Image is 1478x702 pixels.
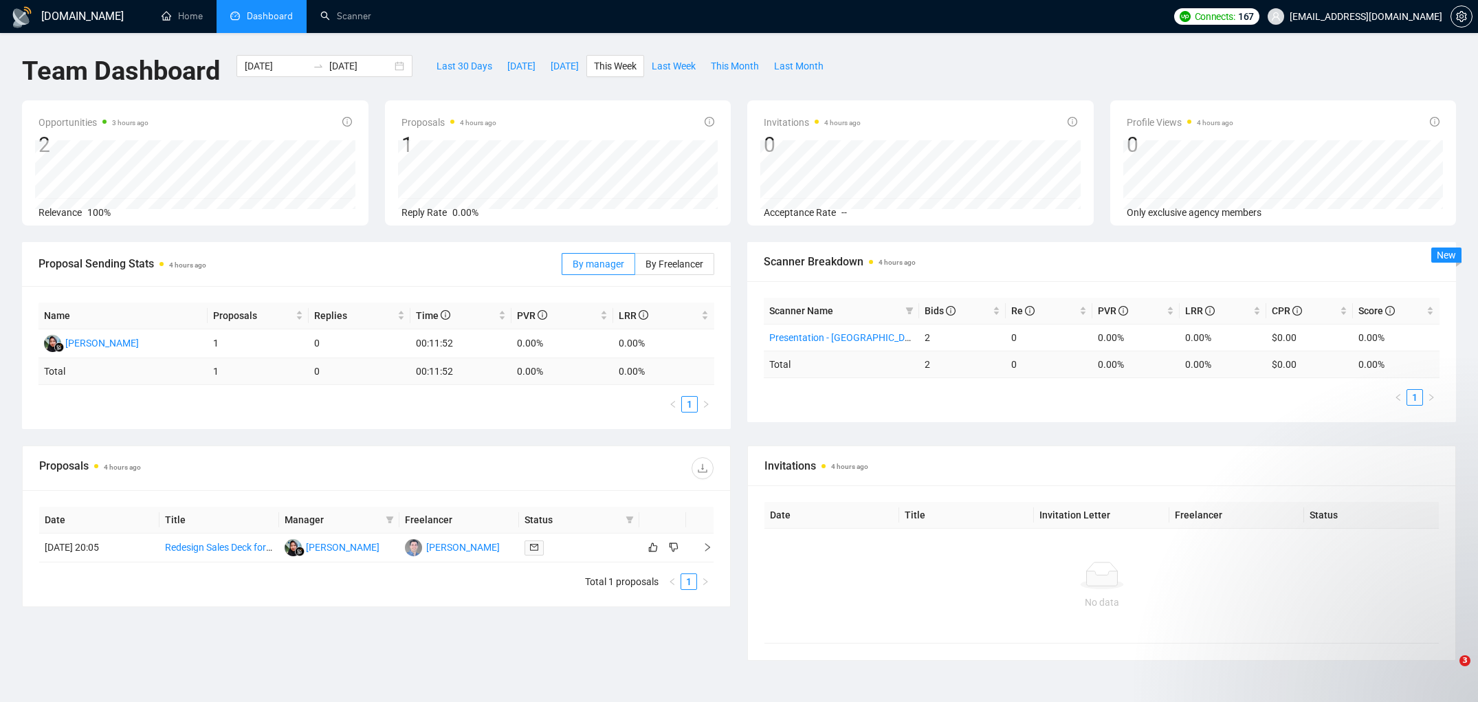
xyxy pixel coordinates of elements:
td: 2 [919,324,1006,351]
button: dislike [665,539,682,556]
th: Proposals [208,303,309,329]
a: 1 [681,574,696,589]
td: $ 0.00 [1266,351,1353,377]
iframe: Intercom live chat [1431,655,1464,688]
th: Freelancer [1169,502,1304,529]
th: Name [38,303,208,329]
span: filter [903,300,916,321]
div: [PERSON_NAME] [306,540,379,555]
button: right [698,396,714,413]
time: 4 hours ago [169,261,206,269]
li: 1 [1407,389,1423,406]
span: right [701,578,709,586]
span: right [702,400,710,408]
button: download [692,457,714,479]
a: homeHome [162,10,203,22]
span: dislike [669,542,679,553]
span: PVR [517,310,547,321]
td: 0.00% [1353,324,1440,351]
span: 3 [1459,655,1470,666]
a: EH[PERSON_NAME] [405,541,500,552]
input: Start date [245,58,307,74]
time: 4 hours ago [460,119,496,127]
span: Only exclusive agency members [1127,207,1261,218]
td: 1 [208,329,309,358]
span: filter [383,509,397,530]
span: Last 30 Days [437,58,492,74]
span: Relevance [38,207,82,218]
button: left [665,396,681,413]
td: 0.00 % [511,358,613,385]
span: info-circle [705,117,714,127]
span: info-circle [1025,306,1035,316]
span: left [668,578,676,586]
td: 0 [309,358,410,385]
a: Redesign Sales Deck for Enhanced Impact [165,542,343,553]
span: Dashboard [247,10,293,22]
span: info-circle [1292,306,1302,316]
span: info-circle [639,310,648,320]
span: Time [416,310,450,321]
span: New [1437,250,1456,261]
th: Title [899,502,1034,529]
span: info-circle [1118,306,1128,316]
button: This Month [703,55,766,77]
th: Date [39,507,159,534]
td: 0.00 % [1353,351,1440,377]
span: Proposals [401,114,496,131]
li: Previous Page [665,396,681,413]
img: AN [44,335,61,352]
span: right [1427,393,1435,402]
a: 1 [1407,390,1422,405]
li: 1 [681,396,698,413]
th: Title [159,507,280,534]
img: AN [285,539,302,556]
div: [PERSON_NAME] [426,540,500,555]
time: 4 hours ago [824,119,861,127]
span: Opportunities [38,114,148,131]
span: Bids [925,305,956,316]
span: Proposals [213,308,293,323]
img: gigradar-bm.png [54,342,64,352]
button: [DATE] [543,55,586,77]
img: gigradar-bm.png [295,547,305,556]
td: 0.00 % [1092,351,1179,377]
span: info-circle [1205,306,1215,316]
span: dashboard [230,11,240,21]
time: 4 hours ago [104,463,141,471]
span: info-circle [441,310,450,320]
span: Last Week [652,58,696,74]
button: setting [1451,6,1473,28]
button: right [697,573,714,590]
time: 3 hours ago [112,119,148,127]
div: [PERSON_NAME] [65,336,139,351]
div: 0 [1127,132,1233,158]
span: PVR [1098,305,1128,316]
span: swap-right [313,61,324,72]
span: CPR [1272,305,1302,316]
button: left [664,573,681,590]
span: info-circle [342,117,352,127]
a: searchScanner [320,10,371,22]
span: info-circle [946,306,956,316]
li: Previous Page [1390,389,1407,406]
a: setting [1451,11,1473,22]
td: 0.00% [1092,324,1179,351]
td: $0.00 [1266,324,1353,351]
span: Manager [285,512,380,527]
span: This Month [711,58,759,74]
span: filter [623,509,637,530]
span: Score [1358,305,1395,316]
span: Invitations [764,457,1439,474]
li: Total 1 proposals [585,573,659,590]
span: left [1394,393,1402,402]
time: 4 hours ago [879,259,916,266]
li: Next Page [698,396,714,413]
span: [DATE] [507,58,536,74]
span: download [692,463,713,474]
td: 0.00 % [613,358,715,385]
span: Invitations [764,114,861,131]
span: setting [1451,11,1472,22]
div: 2 [38,132,148,158]
button: This Week [586,55,644,77]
